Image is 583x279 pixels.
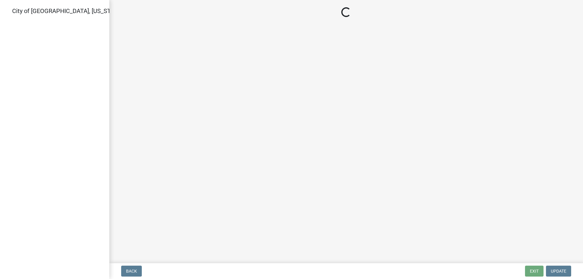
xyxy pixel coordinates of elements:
[121,266,142,277] button: Back
[546,266,571,277] button: Update
[551,269,566,274] span: Update
[126,269,137,274] span: Back
[12,7,123,15] span: City of [GEOGRAPHIC_DATA], [US_STATE]
[525,266,544,277] button: Exit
